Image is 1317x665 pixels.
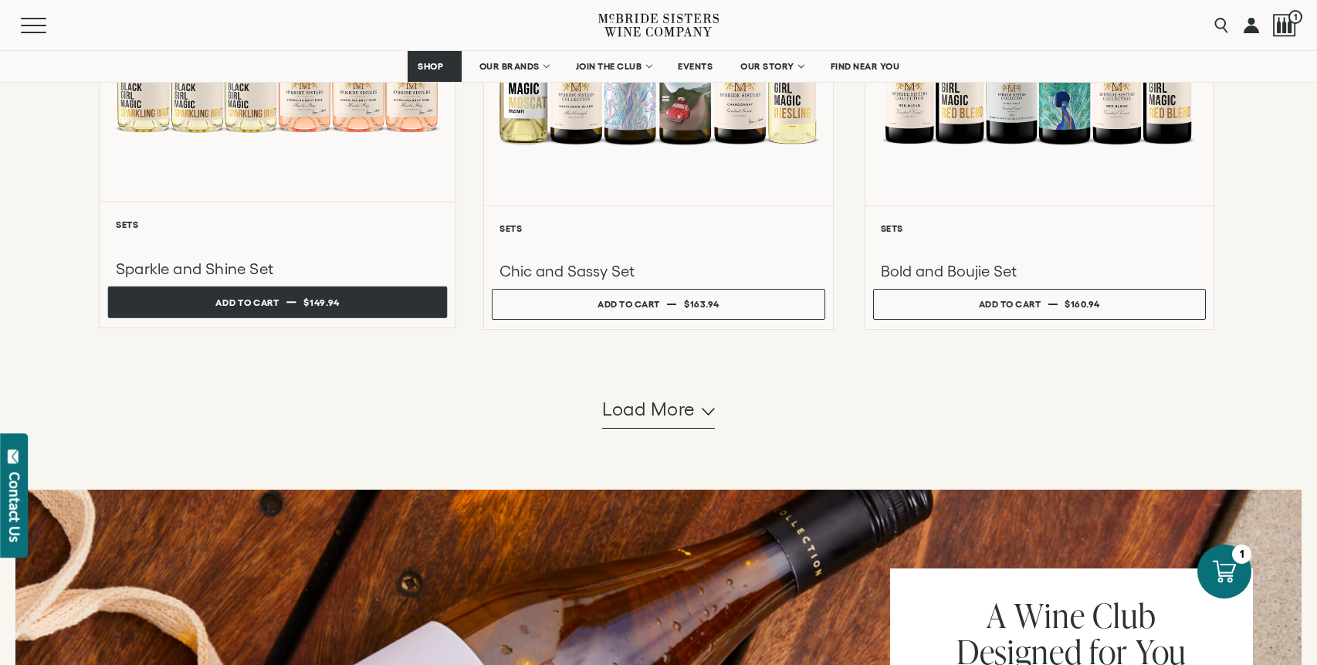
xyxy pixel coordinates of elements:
[21,18,76,33] button: Mobile Menu Trigger
[1014,592,1085,638] span: Wine
[116,258,440,279] h3: Sparkle and Shine Set
[740,61,794,72] span: OUR STORY
[684,299,719,309] span: $163.94
[1065,299,1100,309] span: $160.94
[469,51,558,82] a: OUR BRANDS
[576,61,642,72] span: JOIN THE CLUB
[881,223,1198,233] h6: Sets
[479,61,540,72] span: OUR BRANDS
[418,61,444,72] span: SHOP
[602,396,696,422] span: Load more
[602,392,715,429] button: Load more
[598,293,660,315] div: Add to cart
[492,289,824,320] button: Add to cart $163.94
[499,223,817,233] h6: Sets
[408,51,462,82] a: SHOP
[668,51,723,82] a: EVENTS
[215,290,279,314] div: Add to cart
[873,289,1206,320] button: Add to cart $160.94
[979,293,1041,315] div: Add to cart
[821,51,910,82] a: FIND NEAR YOU
[1288,10,1302,24] span: 1
[108,287,448,318] button: Add to cart $149.94
[730,51,813,82] a: OUR STORY
[303,297,339,307] span: $149.94
[116,219,440,229] h6: Sets
[7,472,22,542] div: Contact Us
[1232,545,1251,564] div: 1
[678,61,713,72] span: EVENTS
[566,51,661,82] a: JOIN THE CLUB
[499,261,817,281] h3: Chic and Sassy Set
[881,261,1198,281] h3: Bold and Boujie Set
[987,592,1007,638] span: A
[1092,592,1156,638] span: Club
[831,61,900,72] span: FIND NEAR YOU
